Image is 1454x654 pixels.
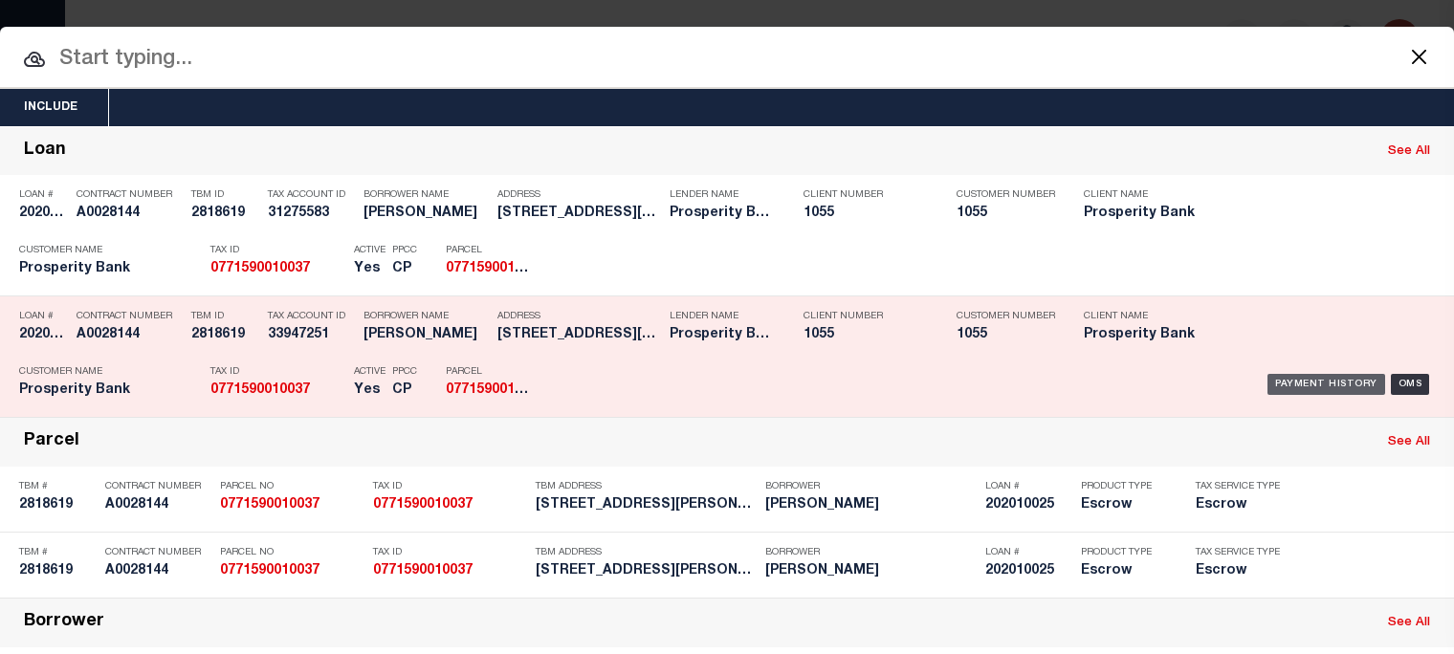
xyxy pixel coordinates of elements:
h5: CP [392,382,417,399]
p: Customer Number [957,311,1055,322]
p: TBM # [19,481,96,492]
p: Tax ID [373,547,526,558]
h5: Prosperity Bank [1084,327,1246,343]
h5: Escrow [1081,497,1167,513]
h5: 31275583 [268,206,354,222]
p: Borrower Name [363,311,488,322]
p: Parcel [446,245,532,256]
button: Close [1406,44,1431,69]
p: Tax ID [210,245,344,256]
h5: Prosperity Bank [670,206,775,222]
p: Client Name [1084,311,1246,322]
a: See All [1388,617,1430,629]
h5: Escrow [1081,563,1167,579]
p: Loan # [19,311,67,322]
h5: 2818619 [191,206,258,222]
p: Tax ID [373,481,526,492]
p: Loan # [985,481,1071,492]
p: Client Number [804,311,928,322]
p: Address [497,311,660,322]
p: Client Number [804,189,928,201]
h5: 0771590010037 [210,261,344,277]
h5: 0771590010037 [373,563,526,579]
div: OMS [1391,374,1430,395]
p: TBM # [19,547,96,558]
h5: 0771590010037 [220,563,363,579]
h5: Yes [354,382,383,399]
p: Tax Account ID [268,189,354,201]
h5: CP [392,261,417,277]
p: Contract Number [77,311,182,322]
p: Tax ID [210,366,344,378]
h5: 1055 [804,206,928,222]
h5: 0771590010037 [210,382,344,399]
h5: 2318 MOREAU ST HOUSTON TX 77093 [497,206,660,222]
h5: 2318 MOREAU ST HOUSTON TX 77093 [536,563,756,579]
h5: Prosperity Bank [670,327,775,343]
strong: 0771590010037 [373,498,473,512]
div: Borrower [24,612,104,634]
p: TBM Address [536,547,756,558]
h5: RICARDO SANTANA [363,327,488,343]
strong: 0771590010037 [220,564,319,578]
div: Payment History [1267,374,1385,395]
h5: 0771590010037 [220,497,363,513]
strong: 0771590010037 [446,383,545,397]
p: PPCC [392,366,417,378]
p: Parcel No [220,481,363,492]
p: Product Type [1081,547,1167,558]
p: PPCC [392,245,417,256]
h5: Prosperity Bank [1084,206,1246,222]
h5: 2818619 [19,563,96,579]
p: Borrower [765,481,976,492]
h5: 202010025 [19,206,67,222]
strong: 0771590010037 [446,262,545,275]
h5: Prosperity Bank [19,382,182,399]
strong: 0771590010037 [210,383,310,397]
h5: 202010025 [985,563,1071,579]
h5: 0771590010037 [373,497,526,513]
strong: 0771590010037 [210,262,310,275]
p: Customer Name [19,366,182,378]
h5: 1055 [957,206,1052,222]
h5: 2318 MOREAU ST HOUSTON TX 77093 [536,497,756,513]
p: Borrower Name [363,189,488,201]
p: Product Type [1081,481,1167,492]
h5: RICARDO SANTANA [363,206,488,222]
h5: 33947251 [268,327,354,343]
p: Address [497,189,660,201]
p: TBM ID [191,311,258,322]
h5: A0028144 [105,497,210,513]
h5: 202010025 [19,327,67,343]
strong: 0771590010037 [220,498,319,512]
h5: Escrow [1196,563,1282,579]
p: Tax Service Type [1196,547,1282,558]
h5: A0028144 [105,563,210,579]
h5: 1055 [804,327,928,343]
strong: 0771590010037 [373,564,473,578]
h5: 1055 [957,327,1052,343]
p: Tax Account ID [268,311,354,322]
p: Customer Name [19,245,182,256]
p: TBM Address [536,481,756,492]
p: Contract Number [105,481,210,492]
p: Active [354,245,386,256]
p: Parcel No [220,547,363,558]
p: Loan # [985,547,1071,558]
h5: 2818619 [19,497,96,513]
p: Lender Name [670,189,775,201]
p: Contract Number [77,189,182,201]
div: Parcel [24,431,79,453]
h5: A0028144 [77,206,182,222]
h5: 2318 MOREAU ST HOUSTON TX 77093 [497,327,660,343]
h5: Escrow [1196,497,1282,513]
h5: Yes [354,261,383,277]
h5: Prosperity Bank [19,261,182,277]
p: Loan # [19,189,67,201]
p: Customer Number [957,189,1055,201]
h5: RICARDO SANTANA [765,497,976,513]
p: Active [354,366,386,378]
p: Tax Service Type [1196,481,1282,492]
p: Client Name [1084,189,1246,201]
h5: 202010025 [985,497,1071,513]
